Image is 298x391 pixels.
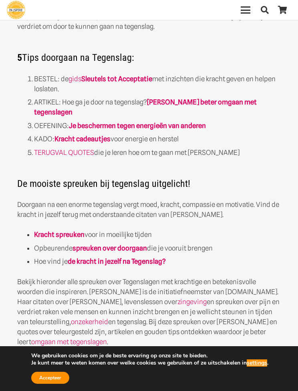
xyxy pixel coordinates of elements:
li: Opbeurende die je vooruit brengen [34,243,281,253]
p: We gebruiken cookies om je de beste ervaring op onze site te bieden. [31,352,268,359]
h2: De mooiste spreuken bij tegenslag uitgelicht! [17,168,281,189]
a: de kracht in jezelf na Tegenslag? [68,257,166,265]
li: KADO: voor energie en herstel [34,134,281,144]
a: Je beschermen tegen energieën van anderen [69,122,206,130]
a: onzekerheid [71,318,108,326]
a: spreuken over doorgaan [72,244,147,252]
a: gidsSleutels tot Acceptatie [68,75,152,83]
a: Ingspire - het zingevingsplatform met de mooiste spreuken en gouden inzichten over het leven [7,1,25,19]
li: ARTIKEL: Hoe ga je door na tegenslag? [34,97,281,117]
a: omgaan met tegenslagen [31,338,107,346]
li: voor in moeilijke tijden [34,230,281,240]
p: Doorgaan na een enorme tegenslag vergt moed, kracht, compassie en motivatie. Vind de kracht in je... [17,200,281,220]
li: Hoe vind je [34,257,281,267]
button: Accepteer [31,372,69,384]
a: Kracht cadeautjes [54,135,111,143]
a: zingeving [177,298,207,306]
a: Menu [236,5,256,15]
li: die je leren hoe om te gaan met [PERSON_NAME] [34,148,281,158]
p: Je kunt meer te weten komen over welke cookies we gebruiken of ze uitschakelen in . [31,359,268,367]
h2: Tips doorgaan na Tegenslag: [17,42,281,64]
li: BESTEL: de met inzichten die kracht geven en helpen loslaten. [34,74,281,94]
button: settings [247,359,267,367]
strong: Sleutels tot Acceptatie [81,75,152,83]
a: TERUGVAL QUOTES [34,148,94,156]
a: Kracht spreuken [34,231,85,239]
p: Bekijk hieronder alle spreuken over Tegenslagen met krachtige en betekenisvolle woorden die inspi... [17,277,281,347]
strong: 5 [17,52,22,63]
li: OEFENING: [34,121,281,131]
